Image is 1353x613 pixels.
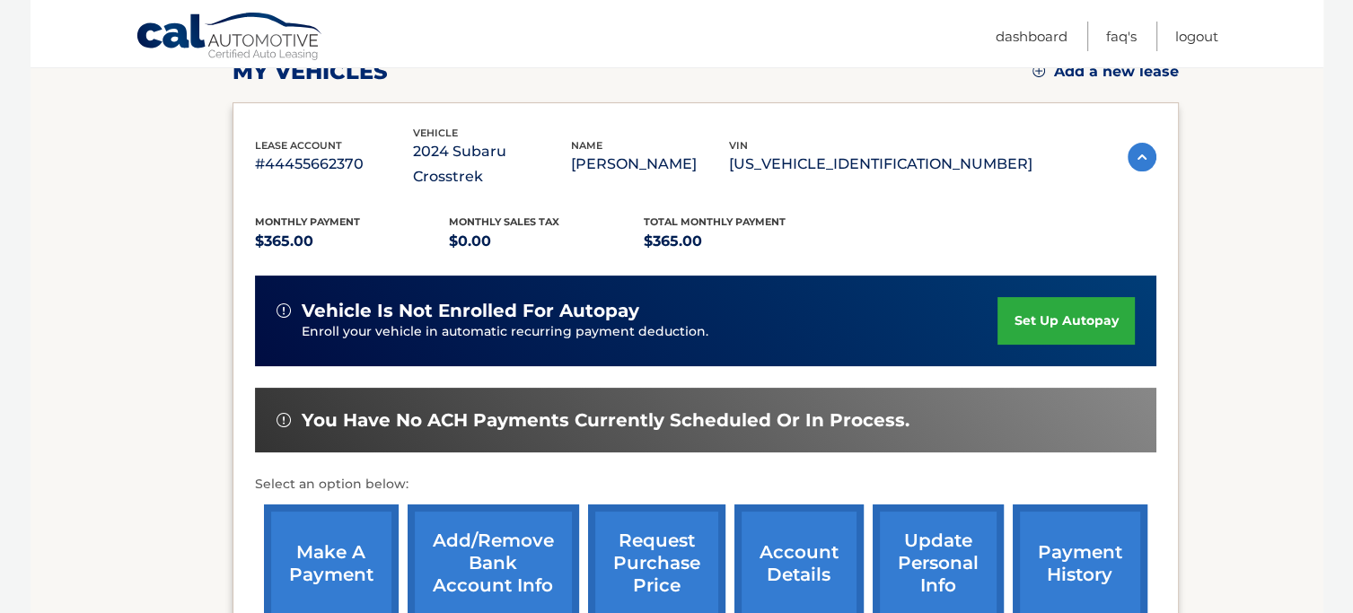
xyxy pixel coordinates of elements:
[255,139,342,152] span: lease account
[1032,65,1045,77] img: add.svg
[277,413,291,427] img: alert-white.svg
[571,152,729,177] p: [PERSON_NAME]
[449,215,559,228] span: Monthly sales Tax
[302,300,639,322] span: vehicle is not enrolled for autopay
[571,139,602,152] span: name
[255,229,450,254] p: $365.00
[233,58,388,85] h2: my vehicles
[413,127,458,139] span: vehicle
[1175,22,1218,51] a: Logout
[996,22,1067,51] a: Dashboard
[1128,143,1156,171] img: accordion-active.svg
[644,215,786,228] span: Total Monthly Payment
[1106,22,1137,51] a: FAQ's
[413,139,571,189] p: 2024 Subaru Crosstrek
[729,152,1032,177] p: [US_VEHICLE_IDENTIFICATION_NUMBER]
[729,139,748,152] span: vin
[1032,63,1179,81] a: Add a new lease
[302,409,909,432] span: You have no ACH payments currently scheduled or in process.
[255,215,360,228] span: Monthly Payment
[302,322,998,342] p: Enroll your vehicle in automatic recurring payment deduction.
[136,12,324,64] a: Cal Automotive
[997,297,1134,345] a: set up autopay
[255,152,413,177] p: #44455662370
[255,474,1156,495] p: Select an option below:
[644,229,839,254] p: $365.00
[277,303,291,318] img: alert-white.svg
[449,229,644,254] p: $0.00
